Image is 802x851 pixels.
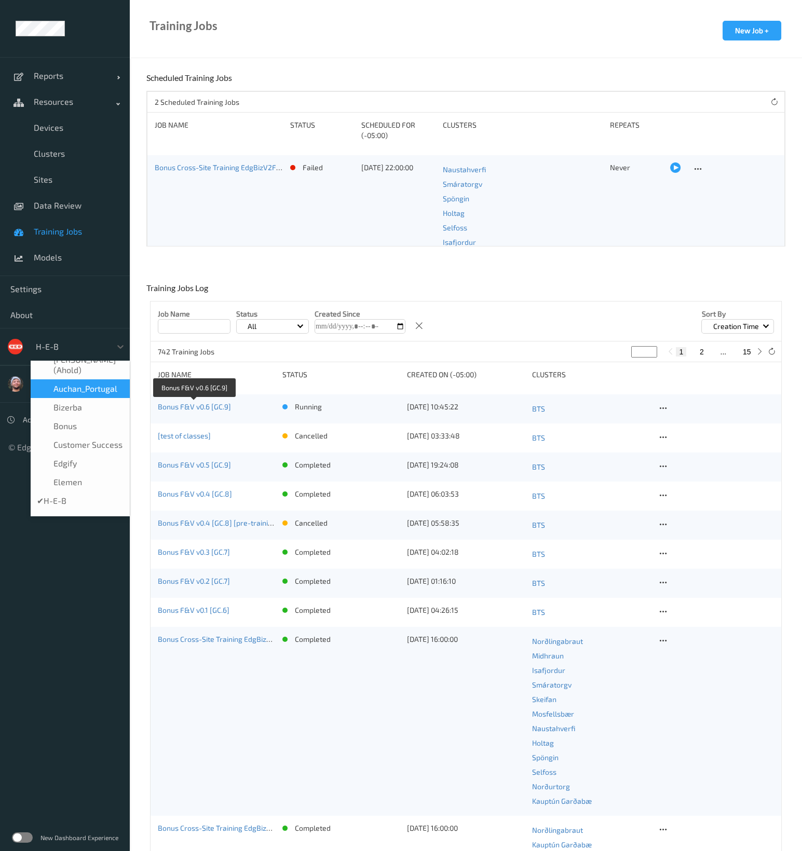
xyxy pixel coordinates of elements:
[295,634,331,644] p: completed
[532,547,649,561] a: BTS
[532,369,649,380] div: clusters
[158,431,211,440] a: [test of classes]
[532,678,649,692] a: Smáratorgv
[155,163,312,172] a: Bonus Cross-Site Training EdgBizV2F v1.8 [GC.6]
[532,518,649,532] a: BTS
[158,823,356,832] a: Bonus Cross-Site Training EdgBizV2F v1.7 [GC.6] [DATE] 21:00
[158,347,236,357] p: 742 Training Jobs
[532,402,649,416] a: BTS
[158,635,358,643] a: Bonus Cross-Site Training EdgBizV2F v1.8 [GC.6] [DATE] 21:00
[443,177,603,191] a: Smáratorgv
[532,431,649,445] a: BTS
[158,606,229,614] a: Bonus F&V v0.1 [GC.6]
[443,235,603,250] a: Isafjordur
[407,369,524,380] div: Created On (-05:00)
[295,431,328,441] p: cancelled
[282,369,400,380] div: status
[532,489,649,503] a: BTS
[158,489,232,498] a: Bonus F&V v0.4 [GC.8]
[407,576,524,586] div: [DATE] 01:16:10
[146,283,211,301] div: Training Jobs Log
[532,794,649,808] a: Kauptún Garðabæ
[407,402,524,412] div: [DATE] 10:45:22
[532,605,649,620] a: BTS
[315,309,405,319] p: Created Since
[532,823,649,838] a: Norðlingabraut
[158,309,230,319] p: Job Name
[610,120,663,141] div: Repeats
[295,823,331,833] p: completed
[717,347,729,356] button: ...
[295,402,322,412] p: running
[443,191,603,206] a: Spöngin
[407,547,524,557] div: [DATE] 04:02:18
[295,518,328,528] p: cancelled
[610,163,630,172] span: Never
[295,605,331,615] p: completed
[532,721,649,736] a: Naustahverfi
[407,634,524,644] div: [DATE] 16:00:00
[295,576,331,586] p: completed
[532,736,649,750] a: Holtag
[407,605,524,615] div: [DATE] 04:26:15
[407,460,524,470] div: [DATE] 19:24:08
[697,347,707,356] button: 2
[532,779,649,794] a: Norðurtorg
[532,460,649,474] a: BTS
[443,120,603,141] div: Clusters
[158,518,305,527] a: Bonus F&V v0.4 [GC.8] [pre-training job test]
[407,489,524,499] div: [DATE] 06:03:53
[723,21,781,40] button: New Job +
[158,460,231,469] a: Bonus F&V v0.5 [GC.9]
[532,765,649,779] a: Selfoss
[158,577,230,585] a: Bonus F&V v0.2 [GC.7]
[532,634,649,649] a: Norðlingabraut
[158,402,231,411] a: Bonus F&V v0.6 [GC.9]
[149,21,218,31] div: Training Jobs
[709,321,762,332] p: Creation Time
[532,707,649,721] a: Mosfellsbær
[244,321,260,332] p: All
[443,221,603,235] a: Selfoss
[532,750,649,765] a: Spöngin
[740,347,754,356] button: 15
[443,162,603,177] a: Naustahverfi
[532,576,649,591] a: BTS
[155,97,239,107] p: 2 Scheduled Training Jobs
[158,369,275,380] div: Job Name
[532,663,649,678] a: Isafjordur
[146,73,235,91] div: Scheduled Training Jobs
[158,547,230,556] a: Bonus F&V v0.3 [GC.7]
[295,460,331,470] p: completed
[701,309,774,319] p: Sort by
[155,120,282,141] div: Job Name
[303,162,323,173] p: failed
[295,489,331,499] p: completed
[407,518,524,528] div: [DATE] 05:58:35
[236,309,309,319] p: Status
[443,206,603,221] a: Holtag
[361,162,436,173] div: [DATE] 22:00:00
[532,649,649,663] a: Midhraun
[290,120,354,141] div: Status
[407,823,524,833] div: [DATE] 16:00:00
[407,431,524,441] div: [DATE] 03:33:48
[676,347,686,356] button: 1
[361,120,436,141] div: Scheduled for (-05:00)
[532,692,649,707] a: Skeifan
[295,547,331,557] p: completed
